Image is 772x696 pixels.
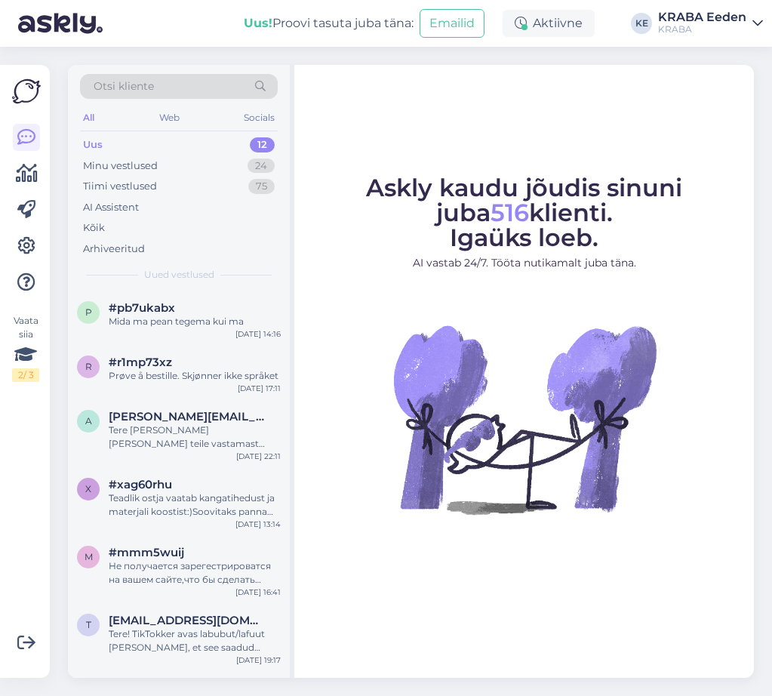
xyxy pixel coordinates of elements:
span: r [85,361,92,372]
span: #xag60rhu [109,478,172,491]
div: Teadlik ostja vaatab kangatihedust ja materjali koostist:)Soovitaks panna täpsemat infot kodulehe... [109,491,281,519]
div: Proovi tasuta juba täna: [244,14,414,32]
span: Askly kaudu jõudis sinuni juba klienti. Igaüks loeb. [366,173,682,252]
span: #pb7ukabx [109,301,175,315]
div: Socials [241,108,278,128]
div: Tiimi vestlused [83,179,157,194]
div: Uus [83,137,103,152]
img: Askly Logo [12,77,41,106]
a: KRABA EedenKRABA [658,11,763,35]
div: All [80,108,97,128]
span: thomaskristenk@gmail.com [109,614,266,627]
span: Otsi kliente [94,79,154,94]
div: Не получается зарегестрироватся на вашем сайте,что бы сделать заказ [109,559,281,587]
div: Prøve å bestille. Skjønner ikke språket [109,369,281,383]
span: p [85,306,92,318]
div: Kõik [83,220,105,236]
button: Emailid [420,9,484,38]
div: Vaata siia [12,314,39,382]
span: #r1mp73xz [109,356,172,369]
div: [DATE] 22:11 [236,451,281,462]
span: #mmm5wuij [109,546,184,559]
div: Tere [PERSON_NAME] [PERSON_NAME] teile vastamast [GEOGRAPHIC_DATA] sepa turu noored müüjannad ma ... [109,423,281,451]
span: m [85,551,93,562]
div: 2 / 3 [12,368,39,382]
div: KE [631,13,652,34]
div: [DATE] 14:16 [235,328,281,340]
span: x [85,483,91,494]
div: AI Assistent [83,200,139,215]
div: 24 [248,159,275,174]
div: Arhiveeritud [83,242,145,257]
img: No Chat active [389,283,660,555]
div: KRABA Eeden [658,11,746,23]
span: Uued vestlused [144,268,214,282]
div: 75 [248,179,275,194]
span: t [86,619,91,630]
div: Minu vestlused [83,159,158,174]
div: [DATE] 13:14 [235,519,281,530]
div: Aktiivne [503,10,595,37]
b: Uus! [244,16,272,30]
div: KRABA [658,23,746,35]
div: [DATE] 17:11 [238,383,281,394]
div: [DATE] 19:17 [236,654,281,666]
p: AI vastab 24/7. Tööta nutikamalt juba täna. [308,255,740,271]
div: Web [156,108,183,128]
span: a [85,415,92,427]
div: Tere! TikTokker avas labubut/lafuut [PERSON_NAME], et see saadud Krabast. Kas võimalik ka see e-p... [109,627,281,654]
span: 516 [491,198,529,227]
div: Mida ma pean tegema kui ma [109,315,281,328]
div: [DATE] 16:41 [235,587,281,598]
span: allan.matt19@gmail.com [109,410,266,423]
div: 12 [250,137,275,152]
